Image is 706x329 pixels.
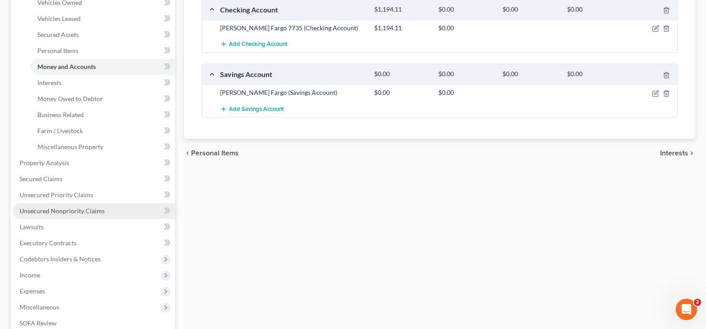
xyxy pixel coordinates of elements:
[37,127,83,134] span: Farm / Livestock
[660,150,695,157] button: Interests chevron_right
[37,47,78,54] span: Personal Items
[370,88,434,97] div: $0.00
[220,101,284,117] button: Add Savings Account
[434,88,498,97] div: $0.00
[37,31,79,38] span: Secured Assets
[30,11,175,27] a: Vehicles Leased
[191,150,239,157] span: Personal Items
[20,223,44,231] span: Lawsuits
[370,5,434,14] div: $1,194.11
[20,303,59,311] span: Miscellaneous
[498,5,562,14] div: $0.00
[37,63,96,70] span: Money and Accounts
[30,91,175,107] a: Money Owed to Debtor
[37,15,81,22] span: Vehicles Leased
[12,155,175,171] a: Property Analysis
[563,70,627,78] div: $0.00
[216,5,370,14] div: Checking Account
[229,41,287,48] span: Add Checking Account
[12,187,175,203] a: Unsecured Priority Claims
[20,175,62,183] span: Secured Claims
[370,24,434,32] div: $1,194.11
[20,319,57,327] span: SOFA Review
[434,70,498,78] div: $0.00
[20,191,93,199] span: Unsecured Priority Claims
[12,219,175,235] a: Lawsuits
[20,287,45,295] span: Expenses
[37,79,61,86] span: Interests
[30,75,175,91] a: Interests
[660,150,688,157] span: Interests
[30,27,175,43] a: Secured Assets
[229,106,284,113] span: Add Savings Account
[12,203,175,219] a: Unsecured Nonpriority Claims
[30,43,175,59] a: Personal Items
[184,150,239,157] button: chevron_left Personal Items
[563,5,627,14] div: $0.00
[216,24,370,32] div: [PERSON_NAME] Fargo 7735 (Checking Account)
[12,235,175,251] a: Executory Contracts
[370,70,434,78] div: $0.00
[37,111,84,118] span: Business Related
[184,150,191,157] i: chevron_left
[434,5,498,14] div: $0.00
[37,143,103,150] span: Miscellaneous Property
[30,139,175,155] a: Miscellaneous Property
[216,69,370,79] div: Savings Account
[688,150,695,157] i: chevron_right
[216,88,370,97] div: [PERSON_NAME] Fargo (Savings Account)
[20,255,101,263] span: Codebtors Insiders & Notices
[498,70,562,78] div: $0.00
[676,299,697,320] iframe: Intercom live chat
[20,159,69,167] span: Property Analysis
[30,59,175,75] a: Money and Accounts
[20,239,77,247] span: Executory Contracts
[20,207,105,215] span: Unsecured Nonpriority Claims
[20,271,40,279] span: Income
[30,107,175,123] a: Business Related
[434,24,498,32] div: $0.00
[12,171,175,187] a: Secured Claims
[694,299,701,306] span: 2
[220,36,287,53] button: Add Checking Account
[37,95,103,102] span: Money Owed to Debtor
[30,123,175,139] a: Farm / Livestock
